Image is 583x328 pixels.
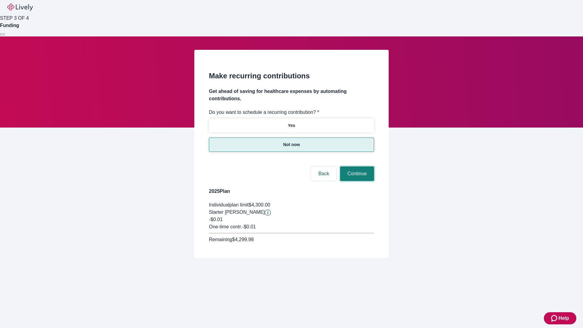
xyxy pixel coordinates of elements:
[209,217,223,222] span: -$0.01
[544,312,576,324] button: Zendesk support iconHelp
[209,88,374,102] h4: Get ahead of saving for healthcare expenses by automating contributions.
[242,224,256,229] span: - $0.01
[311,166,336,181] button: Back
[249,202,270,207] span: $4,300.00
[209,224,242,229] span: One-time contr.
[551,315,558,322] svg: Zendesk support icon
[209,210,265,215] span: Starter [PERSON_NAME]
[340,166,374,181] button: Continue
[209,70,374,81] h2: Make recurring contributions
[288,122,295,129] p: Yes
[209,237,232,242] span: Remaining
[232,237,254,242] span: $4,299.98
[283,142,300,148] p: Not now
[209,118,374,133] button: Yes
[209,138,374,152] button: Not now
[265,210,271,216] svg: Starter penny details
[209,188,374,195] h4: 2025 Plan
[558,315,569,322] span: Help
[209,109,319,116] label: Do you want to schedule a recurring contribution? *
[7,4,33,11] img: Lively
[209,202,249,207] span: Individual plan limit
[265,210,271,216] button: Lively will contribute $0.01 to establish your account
